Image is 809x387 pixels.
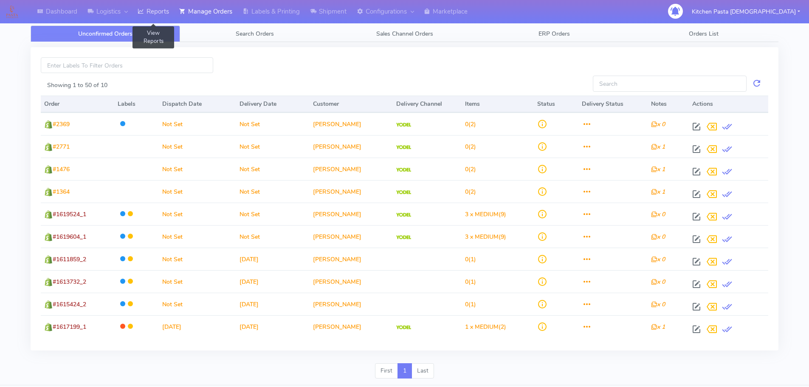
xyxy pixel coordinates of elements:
td: Not Set [159,113,236,135]
span: 1 x MEDIUM [465,323,499,331]
img: Yodel [396,145,411,150]
span: 0 [465,255,468,263]
span: Orders List [689,30,719,38]
td: Not Set [159,158,236,180]
td: [PERSON_NAME] [310,180,393,203]
span: (2) [465,165,476,173]
span: Sales Channel Orders [376,30,433,38]
a: 1 [397,363,412,379]
span: 3 x MEDIUM [465,210,499,218]
span: #2771 [53,143,70,151]
th: Status [534,96,578,113]
input: Enter Labels To Filter Orders [41,57,213,73]
td: Not Set [159,135,236,158]
td: Not Set [159,248,236,270]
td: Not Set [159,293,236,315]
td: [DATE] [236,293,310,315]
span: (1) [465,300,476,308]
span: #1364 [53,188,70,196]
th: Delivery Date [236,96,310,113]
img: Yodel [396,235,411,240]
span: Unconfirmed Orders [78,30,132,38]
td: [PERSON_NAME] [310,135,393,158]
td: Not Set [159,203,236,225]
span: #1476 [53,165,70,173]
span: #1617199_1 [53,323,86,331]
span: ERP Orders [538,30,570,38]
span: (1) [465,255,476,263]
button: Kitchen Pasta [DEMOGRAPHIC_DATA] [685,3,806,20]
td: Not Set [236,113,310,135]
span: (2) [465,323,506,331]
td: [DATE] [159,315,236,338]
span: (2) [465,143,476,151]
span: #2369 [53,120,70,128]
td: [PERSON_NAME] [310,248,393,270]
ul: Tabs [31,25,778,42]
td: [PERSON_NAME] [310,270,393,293]
th: Delivery Status [578,96,647,113]
span: 0 [465,120,468,128]
span: #1613732_2 [53,278,86,286]
span: (1) [465,278,476,286]
input: Search [593,76,747,91]
span: #1619604_1 [53,233,86,241]
img: Yodel [396,213,411,217]
span: (2) [465,120,476,128]
i: x 0 [651,278,665,286]
td: Not Set [236,158,310,180]
td: Not Set [236,135,310,158]
span: 3 x MEDIUM [465,233,499,241]
td: Not Set [159,180,236,203]
span: 0 [465,300,468,308]
td: Not Set [236,180,310,203]
i: x 1 [651,323,665,331]
label: Showing 1 to 50 of 10 [47,81,107,90]
span: (9) [465,233,506,241]
th: Order [41,96,114,113]
i: x 0 [651,120,665,128]
span: (2) [465,188,476,196]
span: 0 [465,278,468,286]
img: Yodel [396,190,411,195]
td: Not Set [159,225,236,248]
td: Not Set [236,225,310,248]
i: x 1 [651,143,665,151]
td: [DATE] [236,270,310,293]
th: Labels [114,96,159,113]
td: [PERSON_NAME] [310,113,393,135]
span: 0 [465,143,468,151]
img: Yodel [396,325,411,330]
span: #1611859_2 [53,255,86,263]
i: x 1 [651,165,665,173]
td: [PERSON_NAME] [310,293,393,315]
td: [PERSON_NAME] [310,158,393,180]
img: Yodel [396,123,411,127]
i: x 0 [651,233,665,241]
th: Delivery Channel [393,96,462,113]
td: [DATE] [236,315,310,338]
i: x 0 [651,300,665,308]
span: #1619524_1 [53,210,86,218]
td: Not Set [236,203,310,225]
td: [PERSON_NAME] [310,225,393,248]
td: [PERSON_NAME] [310,315,393,338]
th: Actions [689,96,768,113]
span: 0 [465,165,468,173]
th: Items [462,96,534,113]
td: Not Set [159,270,236,293]
span: Search Orders [236,30,274,38]
i: x 1 [651,188,665,196]
th: Customer [310,96,393,113]
i: x 0 [651,255,665,263]
th: Dispatch Date [159,96,236,113]
th: Notes [648,96,689,113]
span: #1615424_2 [53,300,86,308]
td: [PERSON_NAME] [310,203,393,225]
td: [DATE] [236,248,310,270]
i: x 0 [651,210,665,218]
span: (9) [465,210,506,218]
img: Yodel [396,168,411,172]
span: 0 [465,188,468,196]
